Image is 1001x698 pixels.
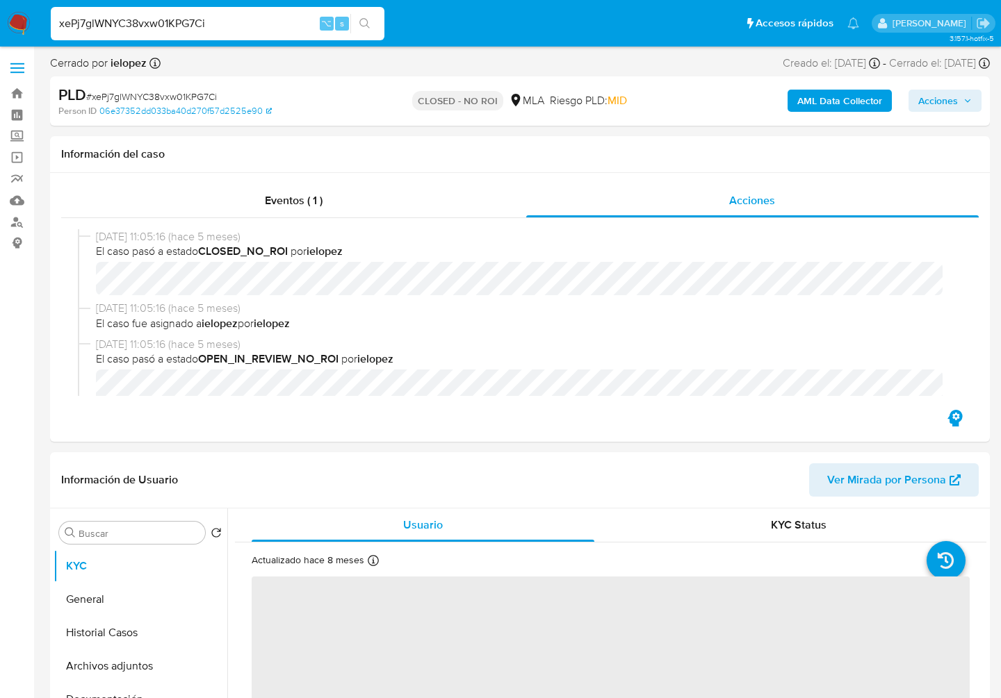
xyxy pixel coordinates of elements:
[54,549,227,583] button: KYC
[61,473,178,487] h1: Información de Usuario
[58,83,86,106] b: PLD
[54,583,227,616] button: General
[202,315,238,331] b: ielopez
[265,192,323,208] span: Eventos ( 1 )
[50,56,147,71] span: Cerrado por
[403,517,443,533] span: Usuario
[357,351,393,367] b: ielopez
[58,105,97,117] b: Person ID
[211,527,222,542] button: Volver al orden por defecto
[108,55,147,71] b: ielopez
[827,463,946,497] span: Ver Mirada por Persona
[550,93,627,108] span: Riesgo PLD:
[340,17,344,30] span: s
[783,56,880,71] div: Creado el: [DATE]
[96,244,957,259] span: El caso pasó a estado por
[51,15,384,33] input: Buscar usuario o caso...
[729,192,775,208] span: Acciones
[65,527,76,538] button: Buscar
[307,243,343,259] b: ielopez
[976,16,991,31] a: Salir
[54,649,227,683] button: Archivos adjuntos
[883,56,886,71] span: -
[79,527,200,540] input: Buscar
[809,463,979,497] button: Ver Mirada por Persona
[893,17,971,30] p: jessica.fukman@mercadolibre.com
[96,337,957,352] span: [DATE] 11:05:16 (hace 5 meses)
[608,92,627,108] span: MID
[771,517,827,533] span: KYC Status
[321,17,332,30] span: ⌥
[918,90,958,112] span: Acciones
[96,316,957,331] span: El caso fue asignado a por
[198,351,339,367] b: OPEN_IN_REVIEW_NO_ROI
[96,351,957,367] span: El caso pasó a estado por
[54,616,227,649] button: Historial Casos
[412,91,503,110] p: CLOSED - NO ROI
[847,17,859,29] a: Notificaciones
[797,90,882,112] b: AML Data Collector
[889,56,990,71] div: Cerrado el: [DATE]
[252,554,364,567] p: Actualizado hace 8 meses
[509,93,544,108] div: MLA
[756,16,833,31] span: Accesos rápidos
[96,229,957,244] span: [DATE] 11:05:16 (hace 5 meses)
[254,315,290,331] b: ielopez
[86,90,217,103] span: # xePj7glWNYC38vxw01KPG7Ci
[350,14,379,33] button: search-icon
[909,90,982,112] button: Acciones
[61,147,979,161] h1: Información del caso
[96,301,957,316] span: [DATE] 11:05:16 (hace 5 meses)
[788,90,892,112] button: AML Data Collector
[99,105,272,117] a: 06e37352dd033ba40d270f57d2525e90
[198,243,288,259] b: CLOSED_NO_ROI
